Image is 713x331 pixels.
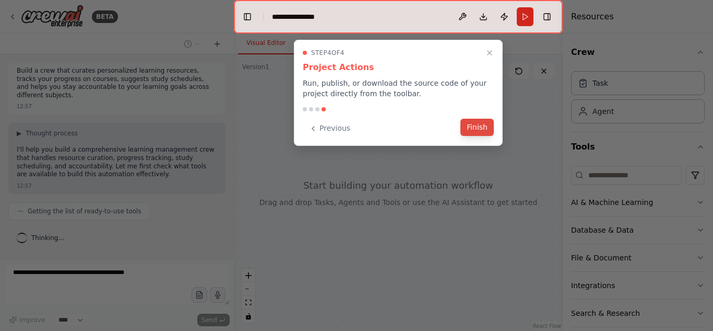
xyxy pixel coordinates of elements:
[240,9,255,24] button: Hide left sidebar
[483,47,496,59] button: Close walkthrough
[303,61,494,74] h3: Project Actions
[311,49,344,57] span: Step 4 of 4
[303,78,494,99] p: Run, publish, or download the source code of your project directly from the toolbar.
[460,119,494,136] button: Finish
[303,120,356,137] button: Previous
